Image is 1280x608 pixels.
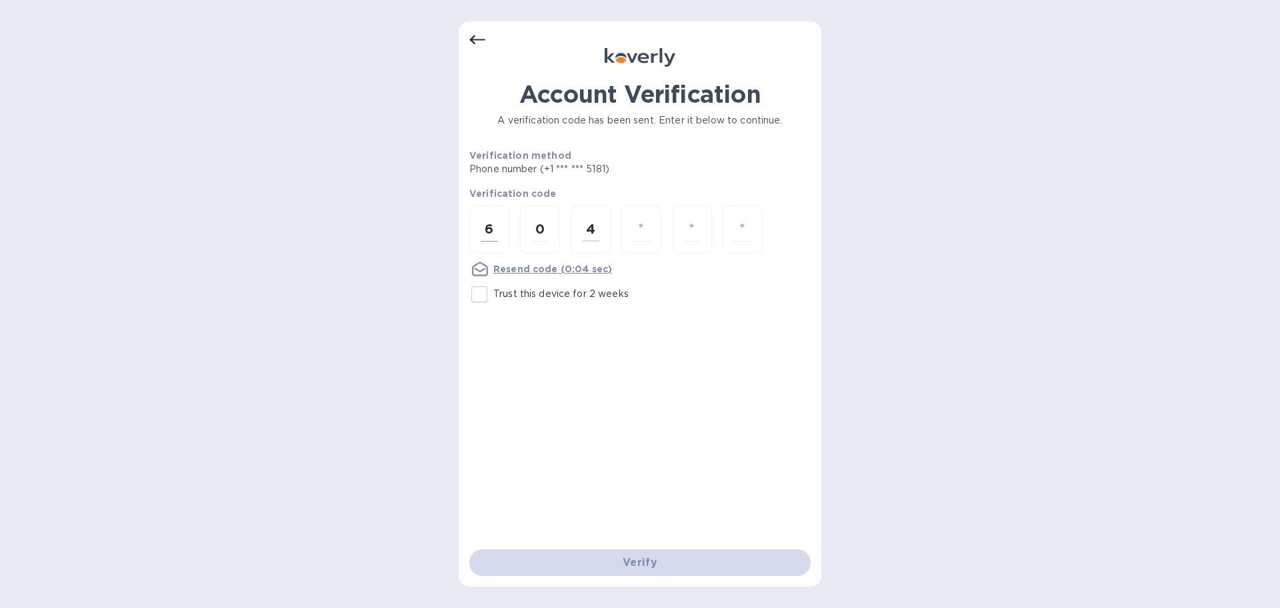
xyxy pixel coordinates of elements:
[469,187,811,200] p: Verification code
[493,287,629,301] p: Trust this device for 2 weeks
[493,264,612,274] u: Resend code (0:04 sec)
[469,113,811,127] p: A verification code has been sent. Enter it below to continue.
[469,80,811,108] h1: Account Verification
[469,150,571,161] b: Verification method
[469,162,711,176] p: Phone number (+1 *** *** 5181)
